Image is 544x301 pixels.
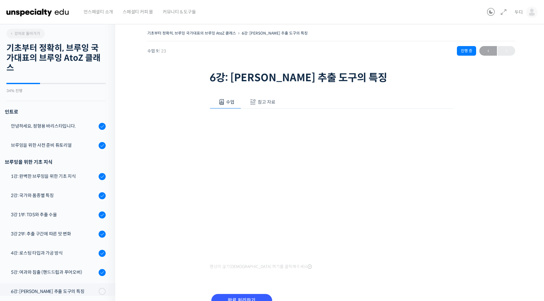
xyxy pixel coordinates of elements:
span: 수업 [226,99,234,105]
span: 참고 자료 [258,99,275,105]
div: 5강: 여과와 침출 (핸드드립과 푸어오버) [11,269,97,276]
div: 안녕하세요, 정형용 바리스타입니다. [11,123,97,130]
h3: 인트로 [5,107,106,116]
span: 수업 9 [147,49,166,53]
span: 강의로 돌아가기 [10,31,40,36]
div: 브루잉을 위한 사전 준비 튜토리얼 [11,142,97,149]
div: 6강: [PERSON_NAME] 추출 도구의 특징 [11,288,97,295]
a: 기초부터 정확히, 브루잉 국가대표의 브루잉 AtoZ 클래스 [147,31,236,36]
div: 2강: 국가와 품종별 특징 [11,192,97,199]
div: 34% 진행 [6,89,106,93]
div: 브루잉을 위한 기초 지식 [5,158,106,166]
div: 진행 중 [457,46,476,56]
div: 3강 1부: TDS와 추출 수율 [11,211,97,218]
span: 두디 [515,9,523,15]
a: 6강: [PERSON_NAME] 추출 도구의 특징 [242,31,308,36]
span: ← [479,47,497,55]
div: 4강: 로스팅 타입과 가공 방식 [11,250,97,257]
div: 1강: 완벽한 브루잉을 위한 기초 지식 [11,173,97,180]
span: 영상이 끊기[DEMOGRAPHIC_DATA] 여기를 클릭해주세요 [210,264,312,269]
div: 3강 2부: 추출 구간에 따른 맛 변화 [11,230,97,237]
h1: 6강: [PERSON_NAME] 추출 도구의 특징 [210,72,453,84]
a: ←이전 [479,46,497,56]
span: / 23 [158,48,166,54]
a: 강의로 돌아가기 [6,29,45,38]
h2: 기초부터 정확히, 브루잉 국가대표의 브루잉 AtoZ 클래스 [6,43,106,73]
